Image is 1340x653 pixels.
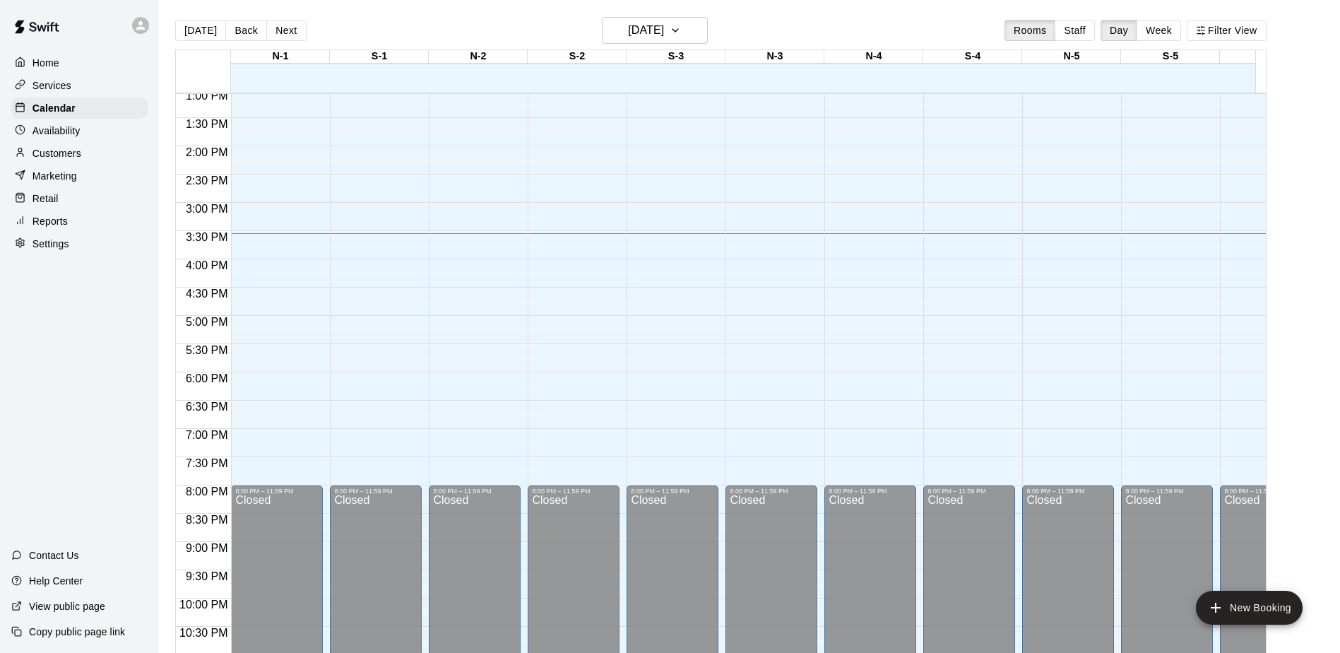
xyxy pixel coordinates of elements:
[1022,50,1121,64] div: N-5
[1026,488,1110,495] div: 8:00 PM – 11:59 PM
[1137,20,1181,41] button: Week
[1101,20,1137,41] button: Day
[32,124,81,138] p: Availability
[730,488,813,495] div: 8:00 PM – 11:59 PM
[182,372,232,384] span: 6:00 PM
[433,488,516,495] div: 8:00 PM – 11:59 PM
[176,599,231,611] span: 10:00 PM
[32,146,81,160] p: Customers
[182,514,232,526] span: 8:30 PM
[235,488,319,495] div: 8:00 PM – 11:59 PM
[182,316,232,328] span: 5:00 PM
[266,20,306,41] button: Next
[182,203,232,215] span: 3:00 PM
[829,488,912,495] div: 8:00 PM – 11:59 PM
[602,17,708,44] button: [DATE]
[182,542,232,554] span: 9:00 PM
[182,288,232,300] span: 4:30 PM
[923,50,1022,64] div: S-4
[32,169,77,183] p: Marketing
[182,429,232,441] span: 7:00 PM
[1187,20,1266,41] button: Filter View
[29,625,125,639] p: Copy public page link
[176,627,231,639] span: 10:30 PM
[182,486,232,498] span: 8:00 PM
[11,143,148,164] a: Customers
[32,78,71,93] p: Services
[824,50,923,64] div: N-4
[182,457,232,469] span: 7:30 PM
[182,259,232,271] span: 4:00 PM
[627,50,725,64] div: S-3
[175,20,226,41] button: [DATE]
[182,344,232,356] span: 5:30 PM
[29,599,105,613] p: View public page
[225,20,267,41] button: Back
[182,401,232,413] span: 6:30 PM
[532,488,615,495] div: 8:00 PM – 11:59 PM
[11,120,148,141] a: Availability
[11,75,148,96] a: Services
[182,570,232,582] span: 9:30 PM
[330,50,429,64] div: S-1
[11,233,148,254] a: Settings
[631,488,714,495] div: 8:00 PM – 11:59 PM
[32,192,59,206] p: Retail
[11,165,148,187] a: Marketing
[32,214,68,228] p: Reports
[334,488,417,495] div: 8:00 PM – 11:59 PM
[182,231,232,243] span: 3:30 PM
[29,574,83,588] p: Help Center
[1224,488,1308,495] div: 8:00 PM – 11:59 PM
[927,488,1011,495] div: 8:00 PM – 11:59 PM
[182,90,232,102] span: 1:00 PM
[32,237,69,251] p: Settings
[32,56,59,70] p: Home
[11,52,148,73] a: Home
[1196,591,1303,625] button: add
[1055,20,1095,41] button: Staff
[628,20,664,40] h6: [DATE]
[1121,50,1220,64] div: S-5
[1220,50,1319,64] div: S-6
[1125,488,1209,495] div: 8:00 PM – 11:59 PM
[182,118,232,130] span: 1:30 PM
[182,146,232,158] span: 2:00 PM
[528,50,627,64] div: S-2
[11,98,148,119] a: Calendar
[32,101,76,115] p: Calendar
[725,50,824,64] div: N-3
[29,548,79,563] p: Contact Us
[231,50,330,64] div: N-1
[11,211,148,232] a: Reports
[429,50,528,64] div: N-2
[11,188,148,209] a: Retail
[1004,20,1055,41] button: Rooms
[182,175,232,187] span: 2:30 PM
